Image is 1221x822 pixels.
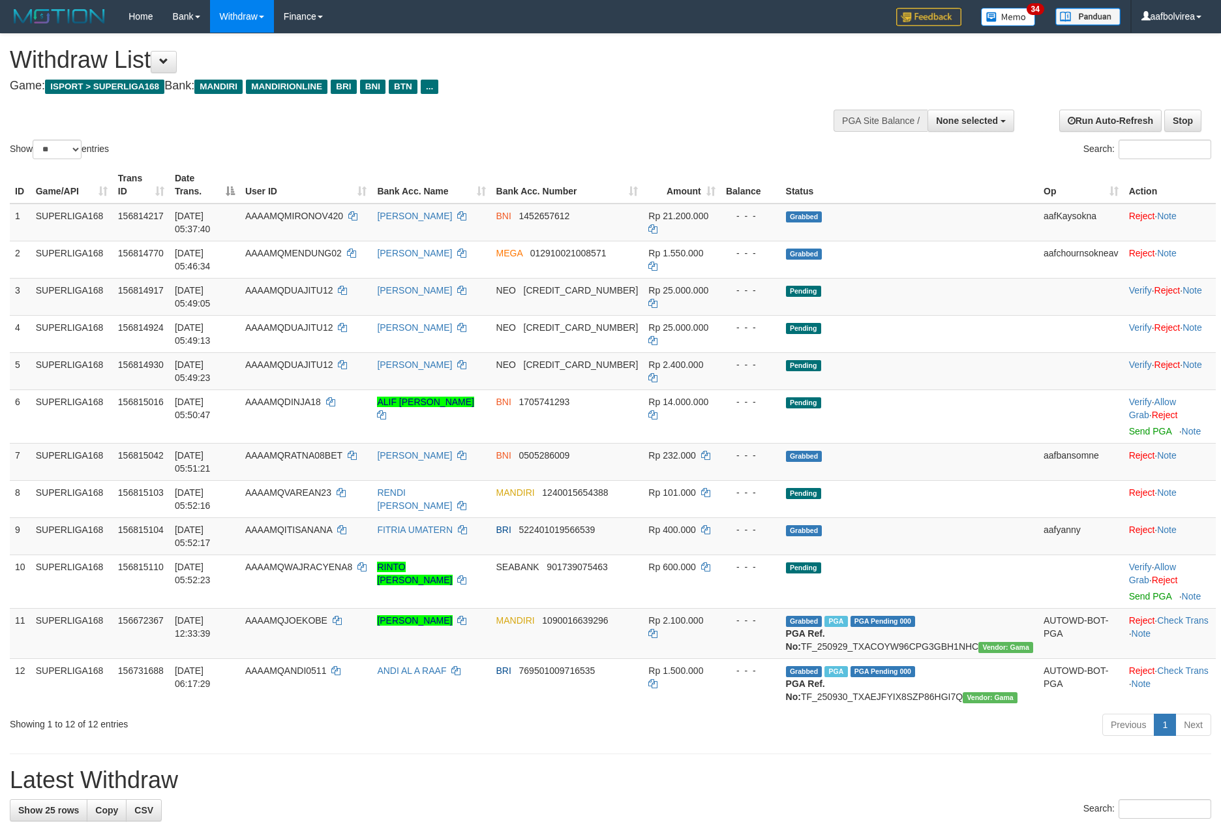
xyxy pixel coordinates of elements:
[377,248,452,258] a: [PERSON_NAME]
[245,211,343,221] span: AAAAMQMIRONOV420
[175,285,211,309] span: [DATE] 05:49:05
[648,397,708,407] span: Rp 14.000.000
[87,799,127,821] a: Copy
[1154,322,1181,333] a: Reject
[389,80,417,94] span: BTN
[175,665,211,689] span: [DATE] 06:17:29
[786,525,822,536] span: Grabbed
[496,562,539,572] span: SEABANK
[245,615,327,626] span: AAAAMQJOEKOBE
[1124,278,1216,315] td: · ·
[10,517,31,555] td: 9
[175,525,211,548] span: [DATE] 05:52:17
[10,315,31,352] td: 4
[496,359,516,370] span: NEO
[31,241,113,278] td: SUPERLIGA168
[31,352,113,389] td: SUPERLIGA168
[524,322,639,333] span: Copy 5859457140486971 to clipboard
[726,560,776,573] div: - - -
[377,359,452,370] a: [PERSON_NAME]
[1157,487,1177,498] a: Note
[786,451,822,462] span: Grabbed
[10,712,499,731] div: Showing 1 to 12 of 12 entries
[10,608,31,658] td: 11
[1124,517,1216,555] td: ·
[331,80,356,94] span: BRI
[245,397,321,407] span: AAAAMQDINJA18
[542,615,608,626] span: Copy 1090016639296 to clipboard
[496,615,535,626] span: MANDIRI
[377,450,452,461] a: [PERSON_NAME]
[1059,110,1162,132] a: Run Auto-Refresh
[1129,426,1171,436] a: Send PGA
[726,209,776,222] div: - - -
[1119,140,1211,159] input: Search:
[240,166,372,204] th: User ID: activate to sort column ascending
[781,658,1038,708] td: TF_250930_TXAEJFYIX8SZP86HGI7Q
[10,140,109,159] label: Show entries
[126,799,162,821] a: CSV
[1157,211,1177,221] a: Note
[547,562,607,572] span: Copy 901739075463 to clipboard
[245,450,342,461] span: AAAAMQRATNA08BET
[31,166,113,204] th: Game/API: activate to sort column ascending
[648,248,703,258] span: Rp 1.550.000
[1129,615,1155,626] a: Reject
[45,80,164,94] span: ISPORT > SUPERLIGA168
[175,397,211,420] span: [DATE] 05:50:47
[245,665,327,676] span: AAAAMQANDI0511
[10,352,31,389] td: 5
[175,562,211,585] span: [DATE] 05:52:23
[10,767,1211,793] h1: Latest Withdraw
[519,211,570,221] span: Copy 1452657612 to clipboard
[118,665,164,676] span: 156731688
[1154,714,1176,736] a: 1
[245,487,331,498] span: AAAAMQVAREAN23
[786,360,821,371] span: Pending
[245,562,352,572] span: AAAAMQWAJRACYENA8
[134,805,153,815] span: CSV
[10,555,31,608] td: 10
[118,397,164,407] span: 156815016
[721,166,781,204] th: Balance
[118,615,164,626] span: 156672367
[1124,608,1216,658] td: · ·
[648,487,695,498] span: Rp 101.000
[1129,211,1155,221] a: Reject
[726,523,776,536] div: - - -
[1124,204,1216,241] td: ·
[1129,285,1152,296] a: Verify
[927,110,1014,132] button: None selected
[496,211,511,221] span: BNI
[118,248,164,258] span: 156814770
[1038,608,1124,658] td: AUTOWD-BOT-PGA
[1124,658,1216,708] td: · ·
[245,248,342,258] span: AAAAMQMENDUNG02
[648,285,708,296] span: Rp 25.000.000
[31,443,113,480] td: SUPERLIGA168
[246,80,327,94] span: MANDIRIONLINE
[1102,714,1154,736] a: Previous
[1129,359,1152,370] a: Verify
[175,248,211,271] span: [DATE] 05:46:34
[10,658,31,708] td: 12
[726,284,776,297] div: - - -
[786,211,822,222] span: Grabbed
[648,211,708,221] span: Rp 21.200.000
[31,608,113,658] td: SUPERLIGA168
[10,799,87,821] a: Show 25 rows
[496,525,511,535] span: BRI
[851,666,916,677] span: PGA Pending
[1124,443,1216,480] td: ·
[245,359,333,370] span: AAAAMQDUAJITU12
[726,395,776,408] div: - - -
[1027,3,1044,15] span: 34
[786,488,821,499] span: Pending
[781,608,1038,658] td: TF_250929_TXACOYW96CPG3GBH1NHC
[1175,714,1211,736] a: Next
[1129,525,1155,535] a: Reject
[170,166,240,204] th: Date Trans.: activate to sort column descending
[1124,166,1216,204] th: Action
[377,525,453,535] a: FITRIA UMATERN
[824,666,847,677] span: Marked by aafromsomean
